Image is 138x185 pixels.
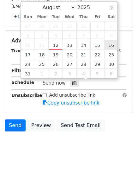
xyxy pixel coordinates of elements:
span: August 3, 2025 [21,31,35,40]
span: September 5, 2025 [90,69,104,78]
span: Sat [104,15,118,19]
span: August 30, 2025 [104,59,118,69]
input: Year [75,4,98,10]
iframe: Chat Widget [106,155,138,185]
a: Preview [27,119,55,131]
span: August 24, 2025 [21,59,35,69]
span: August 29, 2025 [90,59,104,69]
span: August 26, 2025 [49,59,63,69]
label: Add unsubscribe link [49,92,95,99]
h5: Advanced [11,37,127,44]
span: July 30, 2025 [63,21,76,31]
span: August 4, 2025 [35,31,49,40]
a: Send Test Email [57,119,105,131]
span: July 27, 2025 [21,21,35,31]
span: August 23, 2025 [104,50,118,59]
span: August 10, 2025 [21,40,35,50]
strong: Filters [11,68,27,73]
small: [EMAIL_ADDRESS][DOMAIN_NAME] [11,4,82,9]
span: August 6, 2025 [63,31,76,40]
span: August 9, 2025 [104,31,118,40]
span: July 29, 2025 [49,21,63,31]
span: August 13, 2025 [63,40,76,50]
span: August 16, 2025 [104,40,118,50]
span: July 31, 2025 [76,21,90,31]
span: July 28, 2025 [35,21,49,31]
span: Fri [90,15,104,19]
span: August 28, 2025 [76,59,90,69]
strong: Tracking [11,48,33,53]
span: September 1, 2025 [35,69,49,78]
span: August 25, 2025 [35,59,49,69]
span: Sun [21,15,35,19]
a: +12 more [11,13,38,21]
span: August 31, 2025 [21,69,35,78]
span: August 18, 2025 [35,50,49,59]
a: Send [5,119,26,131]
span: August 21, 2025 [76,50,90,59]
span: August 27, 2025 [63,59,76,69]
span: Tue [49,15,63,19]
span: September 6, 2025 [104,69,118,78]
span: Wed [63,15,76,19]
span: August 5, 2025 [49,31,63,40]
span: Mon [35,15,49,19]
strong: Schedule [11,80,34,85]
span: August 11, 2025 [35,40,49,50]
span: August 15, 2025 [90,40,104,50]
span: August 17, 2025 [21,50,35,59]
span: August 7, 2025 [76,31,90,40]
span: August 12, 2025 [49,40,63,50]
span: Send now [43,80,66,86]
strong: Unsubscribe [11,93,42,98]
span: Thu [76,15,90,19]
span: September 2, 2025 [49,69,63,78]
span: September 4, 2025 [76,69,90,78]
span: August 1, 2025 [90,21,104,31]
a: Copy unsubscribe link [43,100,99,106]
span: September 3, 2025 [63,69,76,78]
span: August 2, 2025 [104,21,118,31]
span: August 19, 2025 [49,50,63,59]
span: August 22, 2025 [90,50,104,59]
span: August 8, 2025 [90,31,104,40]
span: August 14, 2025 [76,40,90,50]
span: August 20, 2025 [63,50,76,59]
